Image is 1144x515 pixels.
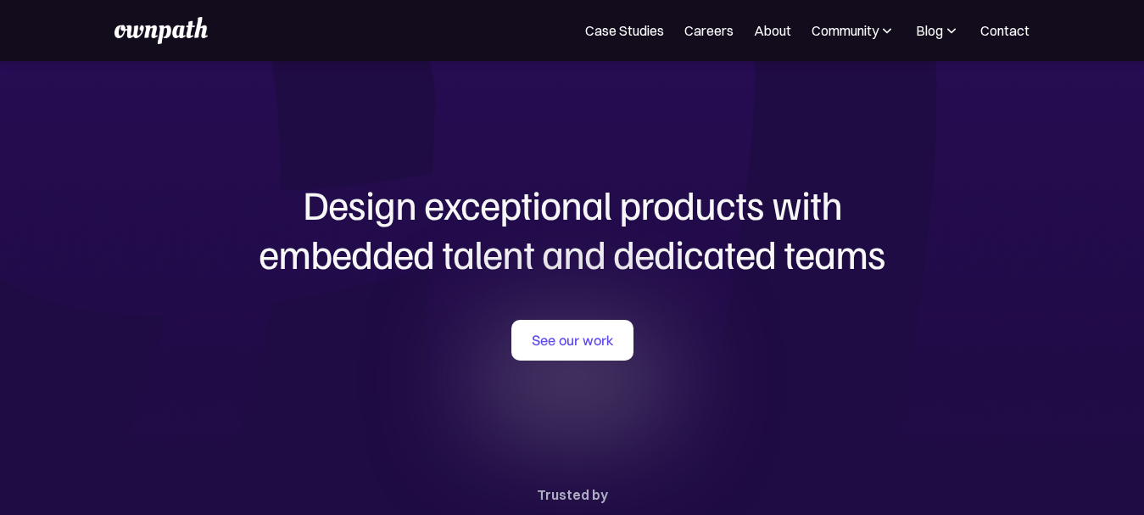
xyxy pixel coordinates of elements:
[585,20,664,41] a: Case Studies
[812,20,879,41] div: Community
[165,180,979,277] h1: Design exceptional products with embedded talent and dedicated teams
[916,20,943,41] div: Blog
[754,20,791,41] a: About
[511,320,633,361] a: See our work
[537,483,608,507] div: Trusted by
[684,20,734,41] a: Careers
[916,20,960,41] div: Blog
[812,20,896,41] div: Community
[980,20,1030,41] a: Contact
